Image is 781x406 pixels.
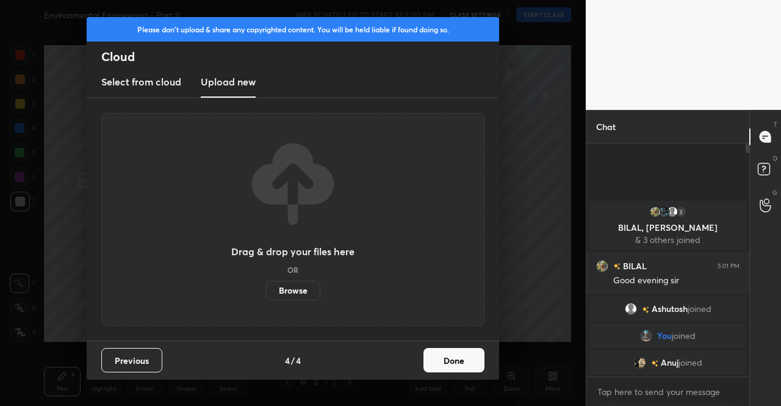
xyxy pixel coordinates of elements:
h3: Drag & drop your files here [231,247,355,256]
h4: 4 [296,354,301,367]
img: no-rating-badge.077c3623.svg [613,263,621,270]
p: T [774,120,777,129]
div: grid [586,198,749,377]
h5: OR [287,266,298,274]
img: 3 [596,260,608,272]
h6: BILAL [621,259,647,272]
div: 5:01 PM [718,263,740,270]
span: joined [688,304,711,314]
img: 9d3c740ecb1b4446abd3172a233dfc7b.png [640,330,652,342]
img: no-rating-badge.077c3623.svg [642,306,649,313]
span: You [657,331,672,341]
img: 224aaab2524d43a2a86fbb1a9dcacf55.jpg [634,357,646,369]
p: D [773,154,777,163]
img: default.png [666,206,678,218]
h2: Cloud [101,49,499,65]
button: Done [423,348,484,372]
div: Good evening sir [613,275,740,287]
div: Please don't upload & share any copyrighted content. You will be held liable if found doing so. [87,17,499,42]
span: joined [672,331,696,341]
span: Ashutosh [652,304,688,314]
img: no-rating-badge.077c3623.svg [651,360,658,367]
button: Previous [101,348,162,372]
p: BILAL, [PERSON_NAME] [597,223,739,233]
p: & 3 others joined [597,235,739,245]
h4: / [291,354,295,367]
span: Anuj [661,358,678,368]
img: 3 [658,206,670,218]
img: default.png [625,303,637,315]
img: 3 [649,206,661,218]
h3: Select from cloud [101,74,181,89]
h4: 4 [285,354,290,367]
div: 3 [675,206,687,218]
p: Chat [586,111,625,143]
span: joined [678,358,702,368]
p: G [772,188,777,197]
h3: Upload new [201,74,256,89]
